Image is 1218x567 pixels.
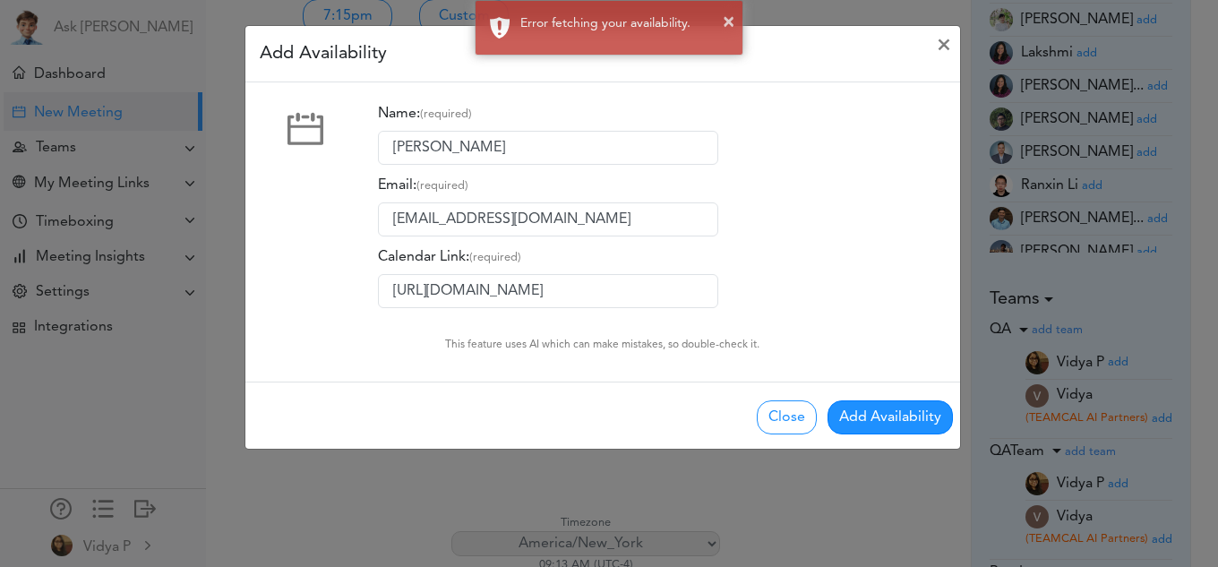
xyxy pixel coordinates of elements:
p: This feature uses AI which can make mistakes, so double-check it. [445,337,759,353]
input: Member's Name [378,131,718,165]
label: Name: [378,97,472,131]
label: Calendar Link: [378,240,521,274]
input: Calendar Link [378,274,718,308]
button: × [723,9,734,36]
small: (required) [420,108,472,120]
button: Add Availability [828,400,953,434]
small: (required) [469,252,521,263]
div: Error fetching your availability. [520,14,729,33]
small: (required) [416,180,468,192]
button: Close [757,400,817,434]
input: Member's email [378,202,718,236]
label: Email: [378,168,468,202]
